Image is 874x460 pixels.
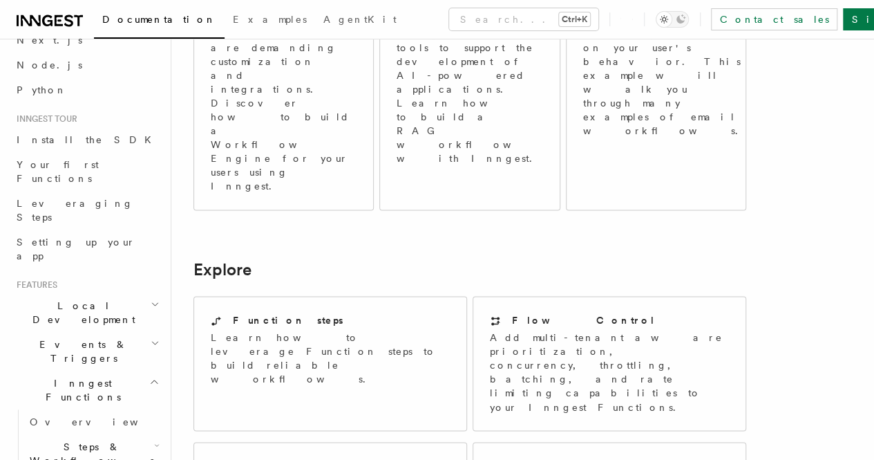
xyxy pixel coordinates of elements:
span: Node.js [17,59,82,71]
span: AgentKit [323,14,397,25]
button: Local Development [11,293,162,332]
a: Contact sales [711,8,837,30]
a: Python [11,77,162,102]
a: Function stepsLearn how to leverage Function steps to build reliable workflows. [193,296,467,431]
a: Flow ControlAdd multi-tenant aware prioritization, concurrency, throttling, batching, and rate li... [473,296,746,431]
a: Documentation [94,4,225,39]
a: Overview [24,410,162,434]
p: Add multi-tenant aware prioritization, concurrency, throttling, batching, and rate limiting capab... [490,331,729,414]
span: Install the SDK [17,134,160,145]
button: Events & Triggers [11,332,162,371]
h2: Function steps [233,313,343,327]
span: Local Development [11,299,151,326]
kbd: Ctrl+K [559,12,590,26]
span: Setting up your app [17,237,135,261]
span: Overview [30,416,172,427]
span: Your first Functions [17,159,99,184]
span: Next.js [17,35,82,46]
h2: Flow Control [512,313,656,327]
p: Inngest offers tools to support the development of AI-powered applications. Learn how to build a ... [397,27,544,165]
a: AgentKit [315,4,405,37]
p: A drip campaign is usually based on your user's behavior. This example will walk you through many... [583,13,746,138]
span: Inngest tour [11,113,77,125]
p: Learn how to leverage Function steps to build reliable workflows. [211,331,450,386]
a: Examples [225,4,315,37]
a: Explore [193,260,251,279]
button: Search...Ctrl+K [449,8,598,30]
button: Toggle dark mode [656,11,689,28]
span: Documentation [102,14,216,25]
p: Users [DATE] are demanding customization and integrations. Discover how to build a Workflow Engin... [211,27,357,193]
span: Events & Triggers [11,338,151,365]
button: Inngest Functions [11,371,162,410]
span: Python [17,84,67,95]
span: Inngest Functions [11,376,149,404]
span: Leveraging Steps [17,198,133,223]
a: Install the SDK [11,127,162,152]
a: Next.js [11,28,162,53]
a: Setting up your app [11,230,162,268]
span: Features [11,279,57,291]
a: Node.js [11,53,162,77]
a: Leveraging Steps [11,191,162,230]
a: Your first Functions [11,152,162,191]
span: Examples [233,14,307,25]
